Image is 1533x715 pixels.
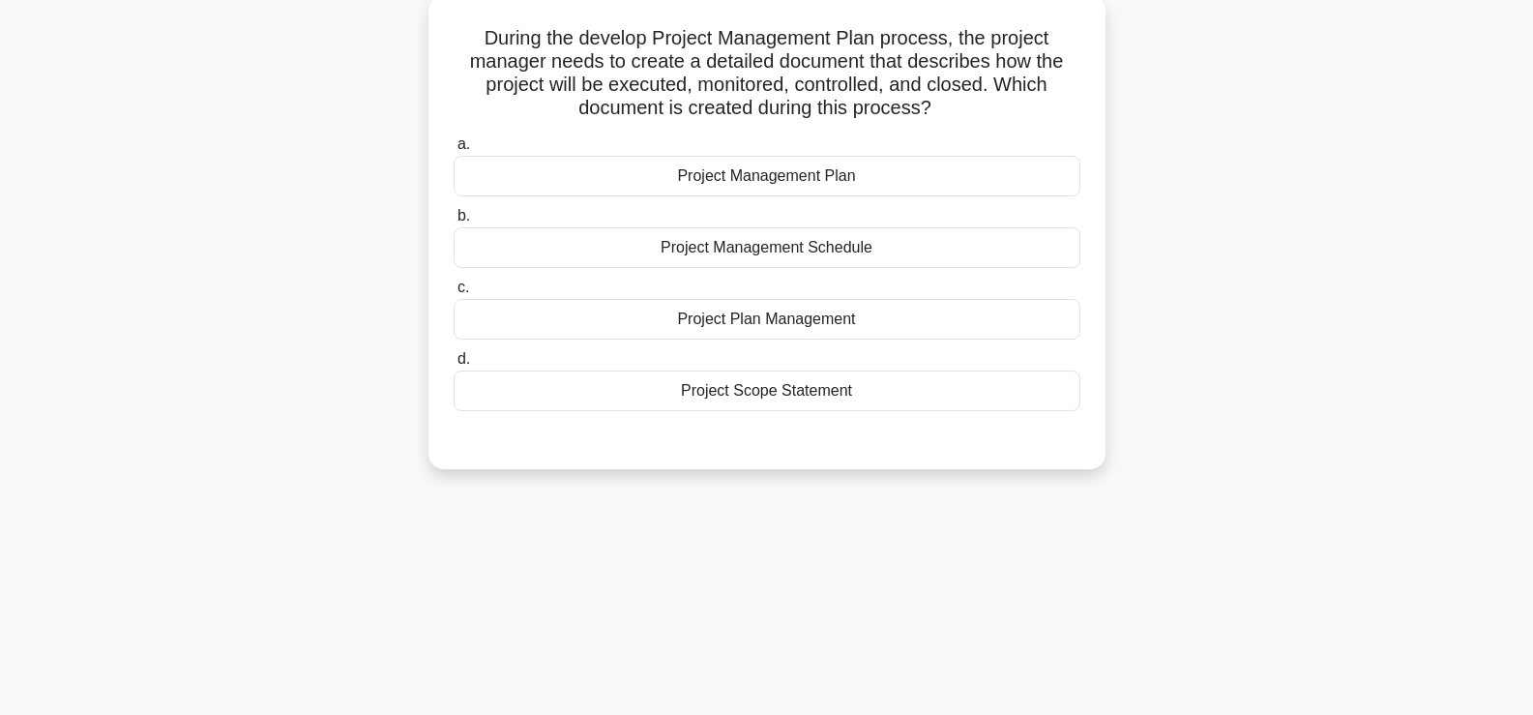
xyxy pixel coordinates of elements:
[454,227,1080,268] div: Project Management Schedule
[452,26,1082,121] h5: During the develop Project Management Plan process, the project manager needs to create a detaile...
[454,371,1080,411] div: Project Scope Statement
[457,279,469,295] span: c.
[457,350,470,367] span: d.
[454,299,1080,340] div: Project Plan Management
[457,207,470,223] span: b.
[457,135,470,152] span: a.
[454,156,1080,196] div: Project Management Plan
